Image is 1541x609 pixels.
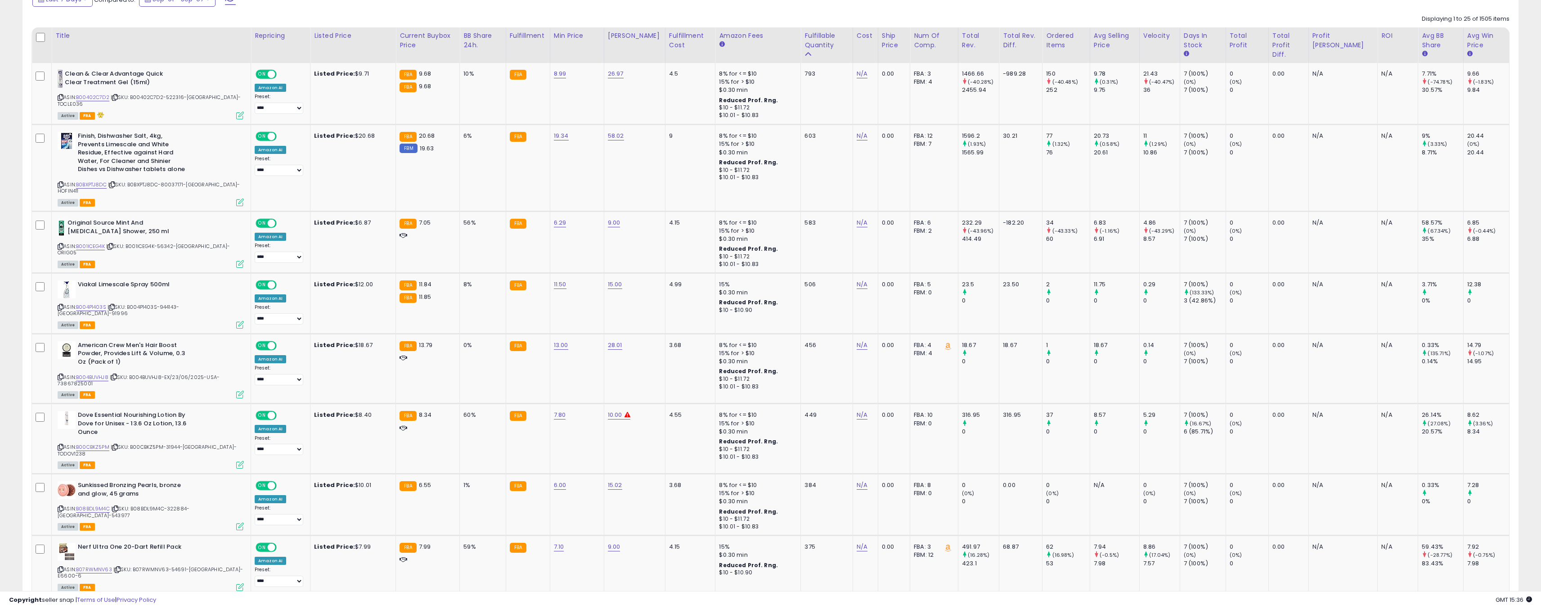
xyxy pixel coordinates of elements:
small: (0%) [1230,140,1242,148]
div: FBA: 12 [914,132,951,140]
div: 0.00 [1272,132,1302,140]
div: FBA: 5 [914,280,951,289]
a: B0BXPTJ8DC [76,181,107,189]
div: Preset: [255,243,303,263]
small: (-0.44%) [1473,227,1496,235]
small: (-40.48%) [1052,78,1078,86]
div: 9.84 [1467,86,1509,94]
small: FBA [400,293,416,303]
div: Profit [PERSON_NAME] [1312,31,1374,50]
span: OFF [275,220,290,227]
a: 7.10 [554,542,564,551]
div: 0 [1094,297,1139,305]
a: 15.02 [608,481,622,490]
small: (-1.16%) [1100,227,1119,235]
div: 9 [669,132,708,140]
small: (0%) [1184,227,1196,235]
div: Preset: [255,304,303,325]
div: FBM: 0 [914,289,951,297]
div: 7 (100%) [1184,132,1226,140]
div: 7 (100%) [1184,219,1226,227]
img: 41lBnxxjcdL._SL40_.jpg [58,132,76,150]
div: Total Profit [1230,31,1265,50]
div: 0% [463,341,499,349]
span: All listings currently available for purchase on Amazon [58,261,78,268]
div: 23.5 [962,280,999,289]
div: Fulfillment [510,31,546,41]
div: FBA: 3 [914,70,951,78]
img: 41Qxf-vbUsL._SL40_.jpg [58,481,76,499]
b: Reduced Prof. Rng. [719,298,778,306]
small: (0%) [1230,78,1242,86]
small: Days In Stock. [1184,50,1189,58]
a: N/A [857,411,867,420]
div: 3.68 [669,341,708,349]
div: ASIN: [58,280,244,328]
div: Displaying 1 to 25 of 1505 items [1422,15,1510,23]
span: OFF [275,281,290,289]
div: 77 [1046,132,1089,140]
div: $12.00 [314,280,389,289]
a: N/A [857,481,867,490]
div: Fulfillable Quantity [804,31,849,50]
small: FBA [400,132,416,142]
div: ASIN: [58,219,244,267]
div: 4.86 [1143,219,1180,227]
span: ON [256,133,268,140]
small: (0.31%) [1100,78,1118,86]
div: Amazon AI [255,84,286,92]
small: (-1.83%) [1473,78,1494,86]
div: 6.91 [1094,235,1139,243]
div: 793 [804,70,846,78]
div: ASIN: [58,132,244,205]
a: B001ICEG4K [76,243,105,250]
a: 9.00 [608,542,620,551]
div: 2 [1046,280,1089,289]
div: 6.83 [1094,219,1139,227]
a: 6.00 [554,481,566,490]
div: 58.57% [1422,219,1463,227]
div: Min Price [554,31,600,41]
span: | SKU: B001ICEG4K-56342-[GEOGRAPHIC_DATA]-ORIG05 [58,243,230,256]
div: Total Profit Diff. [1272,31,1305,59]
span: 9.68 [419,69,431,78]
img: 31SmbX5sO8L._SL40_.jpg [58,280,76,298]
div: 0 [1467,297,1509,305]
div: 11 [1143,132,1180,140]
a: Terms of Use [77,595,115,604]
small: (3.33%) [1428,140,1447,148]
div: Title [55,31,247,41]
div: 0.00 [882,280,903,289]
div: 30.57% [1422,86,1463,94]
div: 8% for <= $10 [719,341,794,349]
span: FBA [80,261,95,268]
span: 11.84 [419,280,432,289]
div: 0 [1230,149,1268,157]
div: 9.66 [1467,70,1509,78]
div: 20.73 [1094,132,1139,140]
div: 3.71% [1422,280,1463,289]
div: 34 [1046,219,1089,227]
div: 9.78 [1094,70,1139,78]
div: 23.50 [1003,280,1035,289]
div: 15% for > $10 [719,78,794,86]
div: 0.00 [882,219,903,227]
div: $0.30 min [719,289,794,297]
div: 7 (100%) [1184,235,1226,243]
b: Clean & Clear Advantage Quick Clear Treatment Gel (15ml) [65,70,174,89]
div: 56% [463,219,499,227]
div: 12.38 [1467,280,1509,289]
div: N/A [1381,70,1411,78]
div: Num of Comp. [914,31,954,50]
div: 0 [1230,280,1268,289]
div: 583 [804,219,846,227]
b: Listed Price: [314,341,355,349]
div: ROI [1381,31,1414,41]
div: 4.15 [669,219,708,227]
div: 21.43 [1143,70,1180,78]
div: 0.00 [1272,280,1302,289]
div: ASIN: [58,341,244,398]
b: Original Source Mint And [MEDICAL_DATA] Shower, 250 ml [67,219,177,238]
small: (-74.78%) [1428,78,1452,86]
div: -182.20 [1003,219,1035,227]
